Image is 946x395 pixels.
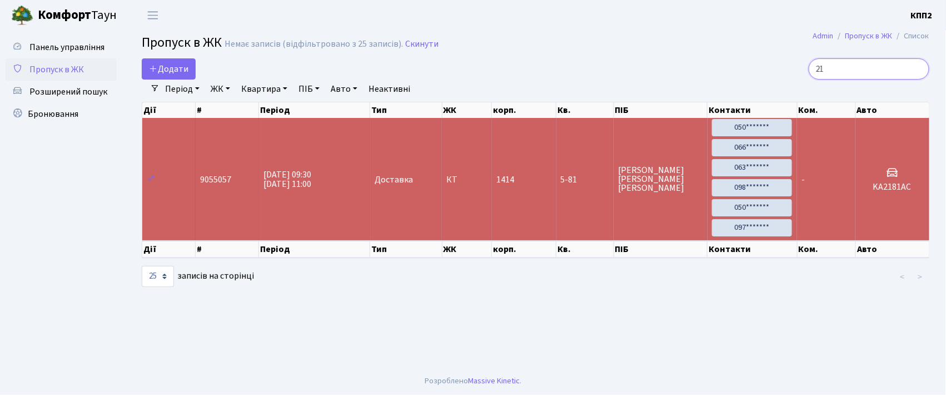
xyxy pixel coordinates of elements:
span: Доставка [375,175,413,184]
nav: breadcrumb [796,24,946,48]
th: корп. [492,102,556,118]
span: Бронювання [28,108,78,120]
li: Список [893,30,929,42]
a: Квартира [237,80,292,98]
th: Ком. [798,102,856,118]
th: Ком. [798,241,856,258]
span: - [801,174,805,186]
input: Пошук... [809,58,929,80]
a: Скинути [405,39,439,50]
div: Розроблено . [425,375,521,387]
th: Кв. [556,102,614,118]
th: # [196,241,259,258]
span: 1414 [496,174,514,186]
b: Комфорт [38,6,91,24]
a: Розширений пошук [6,81,117,103]
span: [DATE] 09:30 [DATE] 11:00 [263,169,311,190]
img: logo.png [11,4,33,27]
span: 5-81 [561,175,609,184]
a: Massive Kinetic [468,375,520,387]
th: Період [259,102,370,118]
span: 9055057 [200,174,231,186]
label: записів на сторінці [142,266,254,287]
th: Контакти [708,102,797,118]
select: записів на сторінці [142,266,174,287]
a: Період [161,80,204,98]
th: ПІБ [614,102,708,118]
th: Дії [142,102,196,118]
th: Період [259,241,370,258]
span: КТ [446,175,487,184]
span: Додати [149,63,188,75]
a: ПІБ [294,80,324,98]
a: Admin [813,30,834,42]
span: Таун [38,6,117,25]
th: ПІБ [614,241,708,258]
a: КПП2 [911,9,933,22]
a: Додати [142,58,196,80]
a: Авто [326,80,362,98]
button: Переключити навігацію [139,6,167,24]
a: Панель управління [6,36,117,58]
th: ЖК [442,241,492,258]
th: Дії [142,241,196,258]
a: Пропуск в ЖК [6,58,117,81]
th: Тип [370,241,442,258]
span: Розширений пошук [29,86,107,98]
th: корп. [492,241,556,258]
span: Пропуск в ЖК [29,63,84,76]
a: Пропуск в ЖК [845,30,893,42]
a: ЖК [206,80,235,98]
a: Бронювання [6,103,117,125]
span: [PERSON_NAME] [PERSON_NAME] [PERSON_NAME] [618,166,703,192]
h5: KA2181AC [860,182,924,192]
span: Пропуск в ЖК [142,33,222,52]
th: # [196,102,259,118]
div: Немає записів (відфільтровано з 25 записів). [225,39,403,50]
a: Неактивні [364,80,415,98]
th: Контакти [708,241,797,258]
th: Кв. [556,241,614,258]
th: ЖК [442,102,492,118]
th: Авто [856,241,930,258]
th: Авто [856,102,930,118]
span: Панель управління [29,41,104,53]
th: Тип [370,102,442,118]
